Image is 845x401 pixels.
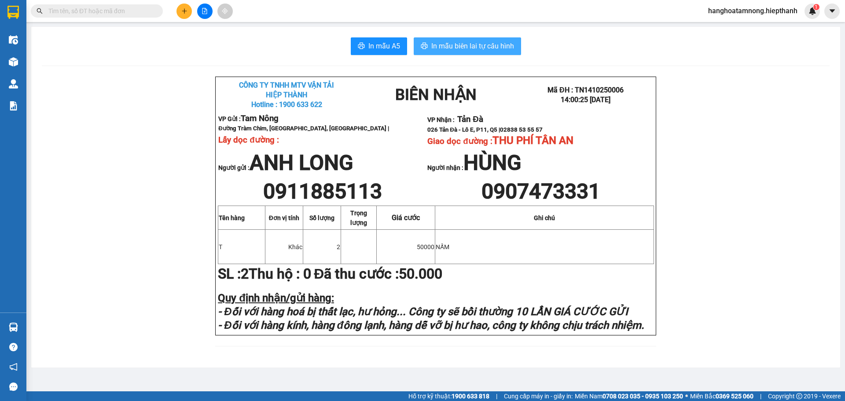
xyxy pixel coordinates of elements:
[481,179,600,204] span: 0907473331
[414,37,521,55] button: printerIn mẫu biên lai tự cấu hình
[9,363,18,371] span: notification
[9,57,18,66] img: warehouse-icon
[813,4,819,10] sup: 1
[815,4,818,10] span: 1
[219,243,222,250] span: T
[828,7,836,15] span: caret-down
[496,391,497,401] span: |
[288,243,302,250] span: Khác
[9,343,18,351] span: question-circle
[796,393,802,399] span: copyright
[218,319,644,331] strong: - Đối với hàng kính, hàng đông lạnh, hàng dễ vỡ bị hư hao, công ty không chịu trách nhiệm.
[222,8,228,14] span: aim
[431,40,514,52] span: In mẫu biên lai tự cấu hình
[218,125,389,132] span: Đường Tràm Chim, [GEOGRAPHIC_DATA], [GEOGRAPHIC_DATA] |
[575,391,683,401] span: Miền Nam
[603,393,683,400] strong: 0708 023 035 - 0935 103 250
[504,391,573,401] span: Cung cấp máy in - giấy in:
[249,265,300,282] strong: Thu hộ :
[9,383,18,391] span: message
[303,265,311,282] span: 0
[427,116,483,123] strong: VP Nhận :
[421,42,428,51] span: printer
[399,265,442,282] span: 50.000
[9,79,18,88] img: warehouse-icon
[241,265,249,282] span: 2
[500,126,543,133] span: 02838 53 55 57
[219,214,245,221] strong: Tên hàng
[395,86,477,103] strong: BIÊN NHẬN
[358,42,365,51] span: printer
[408,391,489,401] span: Hỗ trợ kỹ thuật:
[561,96,610,104] span: 14:00:25 [DATE]
[463,150,522,175] span: HÙNG
[217,4,233,19] button: aim
[547,86,624,94] span: Mã ĐH : TN1410250006
[250,150,353,175] span: ANH LONG
[685,394,688,398] span: ⚪️
[218,265,249,282] strong: SL :
[690,391,753,401] span: Miền Bắc
[452,393,489,400] strong: 1900 633 818
[427,136,573,146] span: Giao dọc đường :
[266,91,307,99] strong: HIỆP THÀNH
[218,292,334,304] strong: Quy định nhận/gửi hàng:
[303,265,446,282] span: Đã thu cước :
[48,6,152,16] input: Tìm tên, số ĐT hoặc mã đơn
[197,4,213,19] button: file-add
[176,4,192,19] button: plus
[9,323,18,332] img: warehouse-icon
[351,37,407,55] button: printerIn mẫu A5
[251,100,322,109] span: Hotline : 1900 633 622
[263,179,382,204] span: 0911885113
[417,243,434,250] span: 50000
[309,214,334,221] span: Số lượng
[492,134,573,147] span: THU PHÍ TÂN AN
[337,243,340,250] span: 2
[427,164,522,171] strong: Người nhận :
[808,7,816,15] img: icon-new-feature
[824,4,840,19] button: caret-down
[7,6,19,19] img: logo-vxr
[239,81,334,89] strong: CÔNG TY TNHH MTV VẬN TẢI
[9,35,18,44] img: warehouse-icon
[37,8,43,14] span: search
[218,164,353,171] strong: Người gửi :
[218,305,628,318] strong: - Đối với hàng hoá bị thất lạc, hư hỏng... Công ty sẽ bồi thường 10 LẦN GIÁ CƯỚC GỬI
[392,213,420,222] span: Giá cước
[181,8,187,14] span: plus
[760,391,761,401] span: |
[716,393,753,400] strong: 0369 525 060
[701,5,805,16] span: hanghoatamnong.hiepthanh
[457,114,483,124] span: Tản Đà
[202,8,208,14] span: file-add
[534,214,555,221] strong: Ghi chú
[241,114,279,123] span: Tam Nông
[218,115,279,122] strong: VP Gửi :
[269,214,299,221] strong: Đơn vị tính
[427,126,543,133] span: 026 Tản Đà - Lô E, P11, Q5 |
[350,210,367,226] span: Trọng lượng
[368,40,400,52] span: In mẫu A5
[9,101,18,110] img: solution-icon
[436,243,449,250] span: NẤM
[218,135,279,145] span: Lấy dọc đường :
